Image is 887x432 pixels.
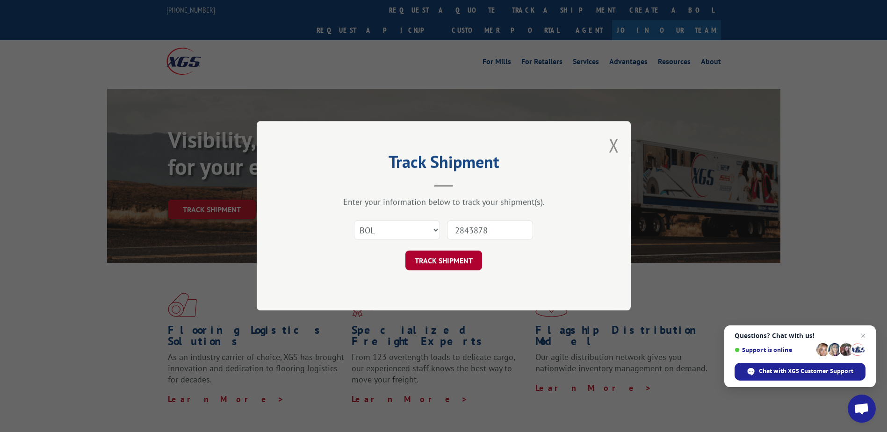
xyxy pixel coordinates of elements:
button: TRACK SHIPMENT [405,251,482,271]
div: Chat with XGS Customer Support [735,363,865,381]
h2: Track Shipment [303,155,584,173]
span: Questions? Chat with us! [735,332,865,339]
input: Number(s) [447,221,533,240]
span: Support is online [735,346,813,353]
span: Close chat [858,330,869,341]
button: Close modal [609,133,619,158]
div: Enter your information below to track your shipment(s). [303,197,584,208]
span: Chat with XGS Customer Support [759,367,853,375]
div: Open chat [848,395,876,423]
